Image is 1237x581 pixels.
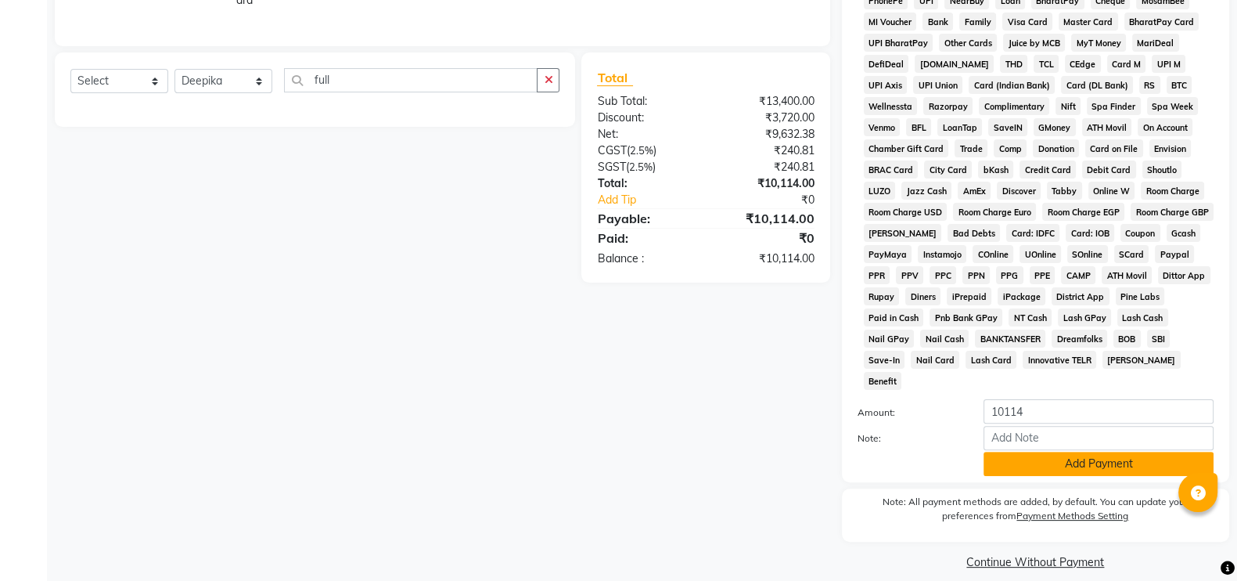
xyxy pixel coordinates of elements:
span: MyT Money [1071,34,1126,52]
span: Shoutlo [1142,161,1182,179]
span: LUZO [864,182,896,200]
span: [PERSON_NAME] [1102,351,1181,369]
span: Coupon [1120,224,1160,242]
span: THD [1000,55,1027,73]
span: Innovative TELR [1023,351,1096,369]
span: SGST [597,160,625,174]
span: Card: IDFC [1006,224,1059,242]
span: SOnline [1067,245,1108,263]
span: Paypal [1155,245,1194,263]
span: [DOMAIN_NAME] [915,55,994,73]
span: Rupay [864,287,900,305]
span: Card on File [1085,139,1143,157]
span: Pnb Bank GPay [930,309,1002,327]
span: Trade [955,139,987,157]
span: Instamojo [918,245,966,263]
div: ₹13,400.00 [706,93,826,110]
a: Add Tip [585,192,725,208]
span: Donation [1033,139,1079,157]
label: Amount: [846,406,973,420]
span: Card (DL Bank) [1061,76,1133,94]
span: PPV [896,266,923,284]
span: LoanTap [937,118,982,136]
span: BTC [1167,76,1192,94]
span: PPR [864,266,890,284]
div: ₹240.81 [706,143,826,159]
span: Tabby [1047,182,1082,200]
button: Add Payment [983,452,1214,476]
span: Family [959,13,996,31]
span: BOB [1113,330,1141,348]
span: [PERSON_NAME] [864,224,942,242]
span: DefiDeal [864,55,909,73]
span: Pine Labs [1116,287,1165,305]
span: Gcash [1167,224,1201,242]
div: ₹10,114.00 [706,209,826,228]
span: Razorpay [923,97,973,115]
span: Card M [1107,55,1146,73]
span: BRAC Card [864,161,919,179]
span: Complimentary [979,97,1049,115]
div: ₹0 [706,229,826,247]
span: CEdge [1065,55,1101,73]
span: TCL [1034,55,1059,73]
input: Amount [983,399,1214,424]
span: COnline [973,245,1013,263]
span: PPE [1030,266,1055,284]
div: ₹3,720.00 [706,110,826,126]
span: Spa Week [1147,97,1199,115]
div: ( ) [585,143,706,159]
span: CAMP [1061,266,1095,284]
div: ( ) [585,159,706,175]
span: CGST [597,143,626,157]
span: Total [597,70,633,86]
span: Spa Finder [1087,97,1141,115]
span: Nift [1055,97,1081,115]
span: Other Cards [939,34,997,52]
span: Discover [997,182,1041,200]
span: Paid in Cash [864,309,924,327]
label: Note: All payment methods are added, by default. You can update your preferences from [858,495,1214,529]
div: ₹10,114.00 [706,175,826,192]
span: UPI BharatPay [864,34,933,52]
span: ATH Movil [1082,118,1132,136]
div: ₹0 [726,192,826,208]
span: Room Charge [1141,182,1204,200]
span: SBI [1147,330,1170,348]
span: Envision [1149,139,1192,157]
span: 2.5% [629,144,653,157]
span: Nail Card [911,351,959,369]
span: District App [1052,287,1109,305]
div: Payable: [585,209,706,228]
span: MariDeal [1132,34,1179,52]
span: Chamber Gift Card [864,139,949,157]
span: Room Charge USD [864,203,948,221]
span: Bank [922,13,953,31]
div: Balance : [585,251,706,267]
span: Debit Card [1082,161,1136,179]
span: Dittor App [1158,266,1210,284]
span: SaveIN [988,118,1027,136]
label: Note: [846,431,973,446]
span: Nail Cash [920,330,969,348]
div: ₹240.81 [706,159,826,175]
span: Jazz Cash [901,182,951,200]
span: Lash Card [966,351,1016,369]
span: BANKTANSFER [975,330,1045,348]
span: PPN [962,266,990,284]
div: ₹10,114.00 [706,251,826,267]
span: iPackage [998,287,1045,305]
span: UOnline [1019,245,1061,263]
label: Payment Methods Setting [1016,509,1128,523]
span: Dreamfolks [1052,330,1107,348]
span: PPG [996,266,1023,284]
div: Discount: [585,110,706,126]
span: RS [1139,76,1160,94]
span: Card: IOB [1066,224,1114,242]
input: Add Note [983,426,1214,450]
div: Paid: [585,229,706,247]
span: BFL [906,118,931,136]
div: ₹9,632.38 [706,126,826,143]
span: NT Cash [1009,309,1052,327]
span: 2.5% [628,161,652,173]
